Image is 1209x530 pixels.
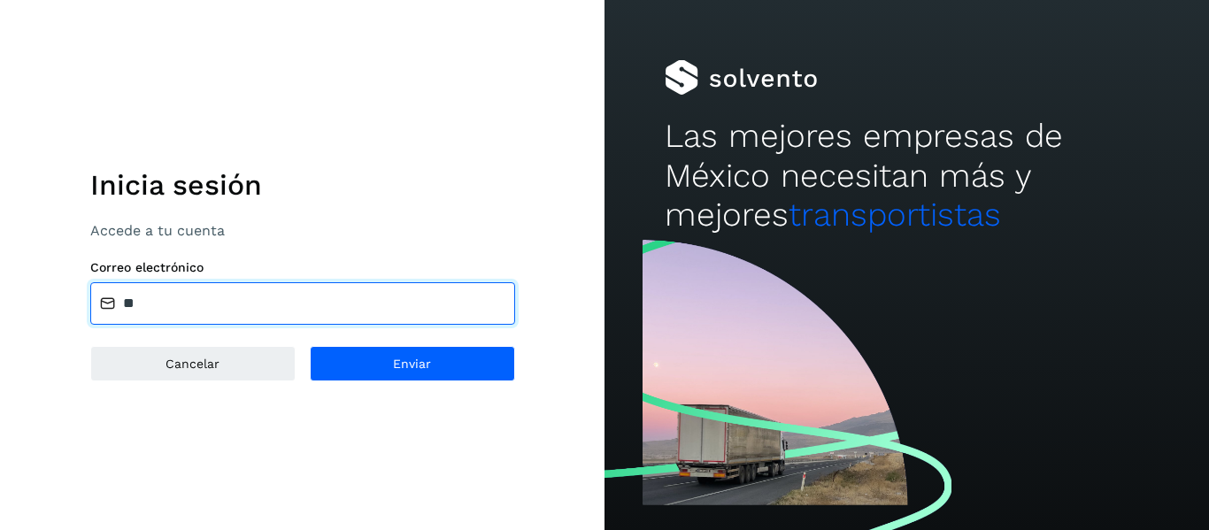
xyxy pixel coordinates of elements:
span: transportistas [789,196,1001,234]
p: Accede a tu cuenta [90,222,515,239]
h1: Inicia sesión [90,168,515,202]
span: Enviar [393,357,431,370]
span: Cancelar [166,357,219,370]
button: Cancelar [90,346,296,381]
button: Enviar [310,346,515,381]
h2: Las mejores empresas de México necesitan más y mejores [665,117,1148,234]
label: Correo electrónico [90,260,515,275]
